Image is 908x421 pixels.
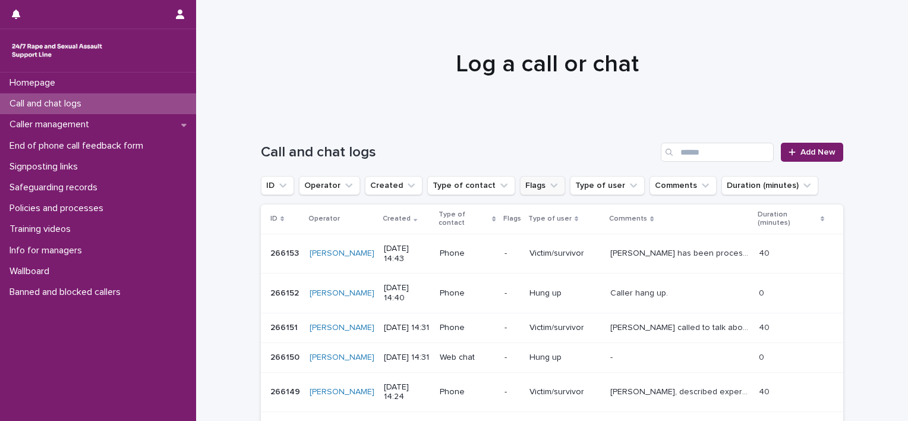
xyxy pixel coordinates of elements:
button: Created [365,176,423,195]
p: - [505,353,520,363]
button: Duration (minutes) [721,176,818,195]
tr: 266149266149 [PERSON_NAME] [DATE] 14:24Phone-Victim/survivor[PERSON_NAME], described experiencing... [261,372,843,412]
p: Type of user [528,212,572,225]
p: - [505,249,520,259]
p: Wallboard [5,266,59,277]
p: ID [270,212,278,225]
a: [PERSON_NAME] [310,249,374,259]
p: Caller management [5,119,99,130]
p: [DATE] 14:24 [384,382,430,403]
a: [PERSON_NAME] [310,387,374,397]
p: Victim/survivor [529,387,601,397]
p: [DATE] 14:31 [384,353,430,363]
p: - [505,387,520,397]
p: Safeguarding records [5,182,107,193]
p: Created [383,212,411,225]
p: Comments [609,212,647,225]
p: 266151 [270,321,300,333]
a: [PERSON_NAME] [310,353,374,363]
h1: Log a call or chat [256,50,838,78]
a: [PERSON_NAME] [310,323,374,333]
p: 0 [759,286,767,299]
p: Hung up [529,353,601,363]
tr: 266153266153 [PERSON_NAME] [DATE] 14:43Phone-Victim/survivor[PERSON_NAME] has been processing the... [261,234,843,274]
p: Caller has been processing the rape and abuse caused by their ex husband and was seeking a safe s... [610,246,751,259]
p: [DATE] 14:43 [384,244,430,264]
p: - [505,288,520,299]
p: Caller hang up. [610,286,670,299]
p: 266149 [270,385,302,397]
p: Louise, described experiencing sexual violence perpetrated by multiple people and talked about th... [610,385,751,397]
input: Search [661,143,774,162]
p: Duration (minutes) [758,208,818,230]
p: 266150 [270,350,302,363]
p: Signposting links [5,161,87,172]
p: Type of contact [439,208,490,230]
p: 40 [759,385,772,397]
p: [DATE] 14:40 [384,283,430,303]
p: Call and chat logs [5,98,91,109]
p: 266153 [270,246,301,259]
p: Phone [440,249,495,259]
p: Homepage [5,77,65,89]
button: Type of user [570,176,645,195]
p: 40 [759,246,772,259]
p: - [610,350,615,363]
button: ID [261,176,294,195]
p: 266152 [270,286,301,299]
a: [PERSON_NAME] [310,288,374,299]
p: 0 [759,350,767,363]
tr: 266151266151 [PERSON_NAME] [DATE] 14:31Phone-Victim/survivor[PERSON_NAME] called to talk about he... [261,313,843,343]
p: Victim/survivor [529,249,601,259]
p: Policies and processes [5,203,113,214]
img: rhQMoQhaT3yELyF149Cw [10,39,105,62]
p: Hung up [529,288,601,299]
tr: 266152266152 [PERSON_NAME] [DATE] 14:40Phone-Hung upCaller hang up.Caller hang up. 00 [261,274,843,313]
span: Add New [800,148,836,156]
p: Training videos [5,224,80,235]
button: Comments [650,176,717,195]
p: - [505,323,520,333]
p: Flags [503,212,521,225]
p: Victim/survivor [529,323,601,333]
button: Type of contact [427,176,515,195]
p: Phone [440,288,495,299]
p: Phone [440,387,495,397]
p: Phone [440,323,495,333]
p: End of phone call feedback form [5,140,153,152]
p: Operator [308,212,340,225]
p: Info for managers [5,245,92,256]
button: Operator [299,176,360,195]
p: Web chat [440,353,495,363]
a: Add New [781,143,843,162]
p: Banned and blocked callers [5,287,130,298]
tr: 266150266150 [PERSON_NAME] [DATE] 14:31Web chat-Hung up-- 00 [261,343,843,372]
button: Flags [520,176,565,195]
h1: Call and chat logs [261,144,656,161]
p: Shao called to talk about her feelings about requesting a claire's law on her ex partner who sexu... [610,321,751,333]
p: 40 [759,321,772,333]
p: [DATE] 14:31 [384,323,430,333]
